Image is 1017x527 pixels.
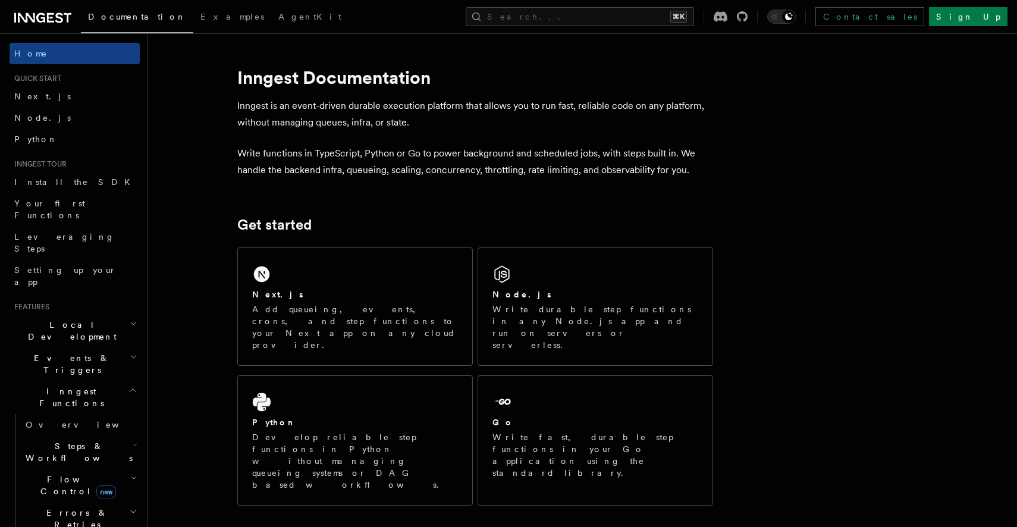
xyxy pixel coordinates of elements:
[21,414,140,435] a: Overview
[10,86,140,107] a: Next.js
[10,107,140,128] a: Node.js
[10,43,140,64] a: Home
[478,375,713,506] a: GoWrite fast, durable step functions in your Go application using the standard library.
[278,12,341,21] span: AgentKit
[10,381,140,414] button: Inngest Functions
[670,11,687,23] kbd: ⌘K
[26,420,148,429] span: Overview
[10,193,140,226] a: Your first Functions
[21,473,131,497] span: Flow Control
[21,440,133,464] span: Steps & Workflows
[10,74,61,83] span: Quick start
[929,7,1007,26] a: Sign Up
[767,10,796,24] button: Toggle dark mode
[237,247,473,366] a: Next.jsAdd queueing, events, crons, and step functions to your Next app on any cloud provider.
[252,303,458,351] p: Add queueing, events, crons, and step functions to your Next app on any cloud provider.
[237,67,713,88] h1: Inngest Documentation
[10,171,140,193] a: Install the SDK
[14,232,115,253] span: Leveraging Steps
[237,145,713,178] p: Write functions in TypeScript, Python or Go to power background and scheduled jobs, with steps bu...
[492,288,551,300] h2: Node.js
[14,92,71,101] span: Next.js
[237,375,473,506] a: PythonDevelop reliable step functions in Python without managing queueing systems or DAG based wo...
[10,352,130,376] span: Events & Triggers
[252,288,303,300] h2: Next.js
[10,314,140,347] button: Local Development
[237,98,713,131] p: Inngest is an event-driven durable execution platform that allows you to run fast, reliable code ...
[21,435,140,469] button: Steps & Workflows
[466,7,694,26] button: Search...⌘K
[81,4,193,33] a: Documentation
[14,113,71,123] span: Node.js
[88,12,186,21] span: Documentation
[492,303,698,351] p: Write durable step functions in any Node.js app and run on servers or serverless.
[10,347,140,381] button: Events & Triggers
[478,247,713,366] a: Node.jsWrite durable step functions in any Node.js app and run on servers or serverless.
[96,485,116,498] span: new
[10,302,49,312] span: Features
[492,431,698,479] p: Write fast, durable step functions in your Go application using the standard library.
[14,177,137,187] span: Install the SDK
[14,48,48,59] span: Home
[10,259,140,293] a: Setting up your app
[14,265,117,287] span: Setting up your app
[271,4,349,32] a: AgentKit
[10,128,140,150] a: Python
[193,4,271,32] a: Examples
[14,199,85,220] span: Your first Functions
[10,385,128,409] span: Inngest Functions
[815,7,924,26] a: Contact sales
[10,226,140,259] a: Leveraging Steps
[10,319,130,343] span: Local Development
[200,12,264,21] span: Examples
[252,431,458,491] p: Develop reliable step functions in Python without managing queueing systems or DAG based workflows.
[14,134,58,144] span: Python
[10,159,67,169] span: Inngest tour
[252,416,296,428] h2: Python
[237,217,312,233] a: Get started
[21,469,140,502] button: Flow Controlnew
[492,416,514,428] h2: Go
